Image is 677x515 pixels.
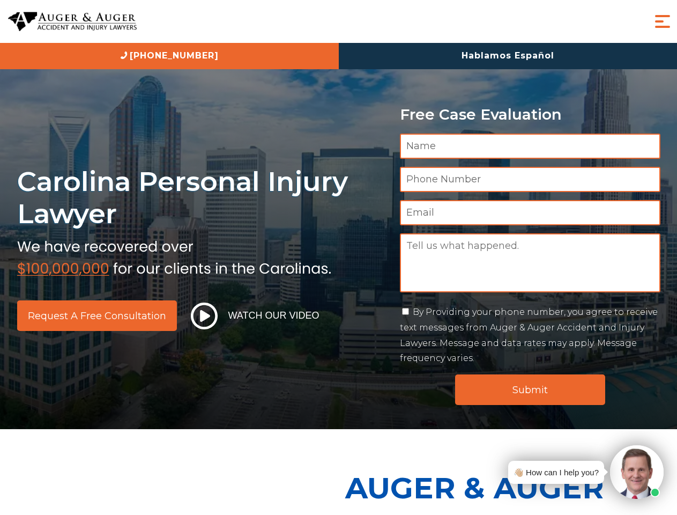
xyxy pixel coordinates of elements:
[400,200,660,225] input: Email
[400,167,660,192] input: Phone Number
[345,461,671,514] p: Auger & Auger
[17,165,387,230] h1: Carolina Personal Injury Lawyer
[188,302,323,330] button: Watch Our Video
[400,134,660,159] input: Name
[28,311,166,321] span: Request a Free Consultation
[514,465,599,480] div: 👋🏼 How can I help you?
[652,11,673,32] button: Menu
[8,12,137,32] img: Auger & Auger Accident and Injury Lawyers Logo
[610,445,664,499] img: Intaker widget Avatar
[17,300,177,331] a: Request a Free Consultation
[400,307,658,363] label: By Providing your phone number, you agree to receive text messages from Auger & Auger Accident an...
[455,374,605,405] input: Submit
[17,236,331,276] img: sub text
[400,106,660,123] p: Free Case Evaluation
